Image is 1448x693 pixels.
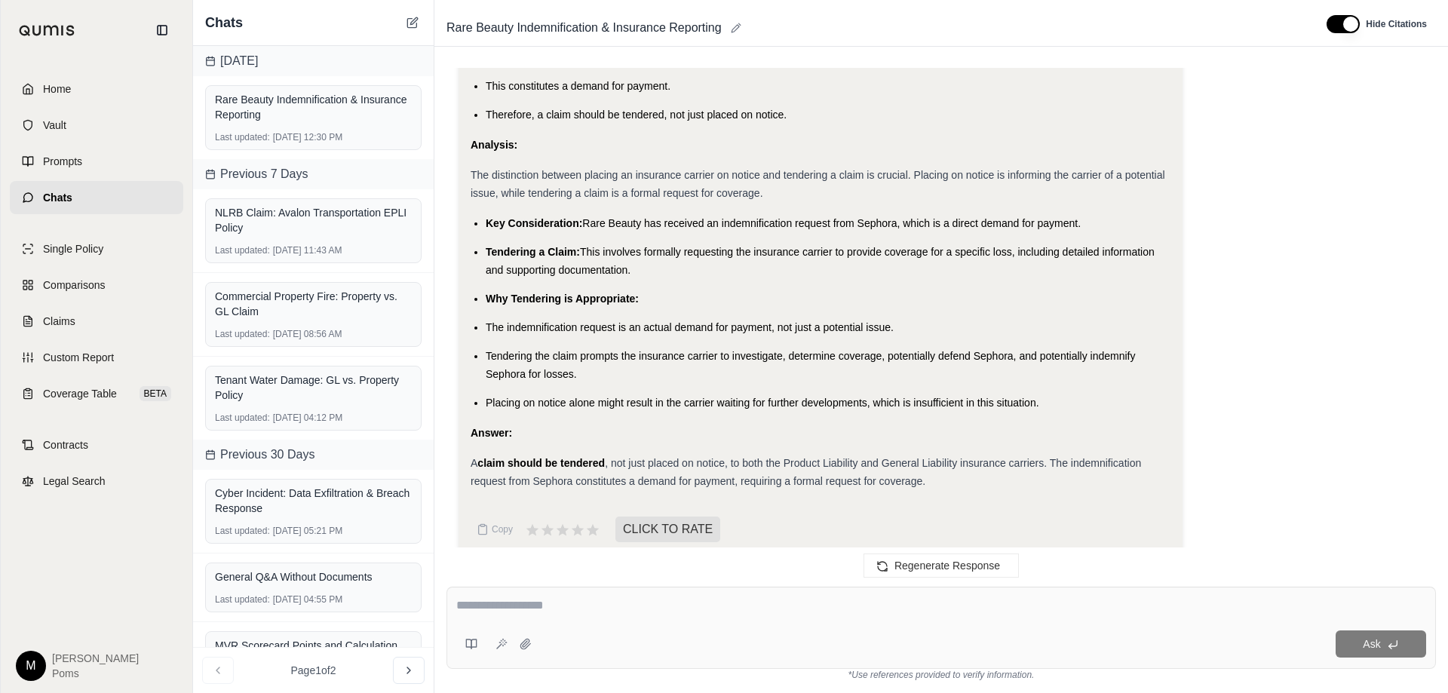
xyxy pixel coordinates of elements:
span: This involves formally requesting the insurance carrier to provide coverage for a specific loss, ... [486,246,1155,276]
span: The distinction between placing an insurance carrier on notice and tendering a claim is crucial. ... [471,169,1165,199]
span: Custom Report [43,350,114,365]
button: Regenerate Response [864,553,1019,578]
div: [DATE] 11:43 AM [215,244,412,256]
a: Custom Report [10,341,183,374]
a: Comparisons [10,268,183,302]
div: Cyber Incident: Data Exfiltration & Breach Response [215,486,412,516]
span: This constitutes a demand for payment. [486,80,670,92]
button: New Chat [403,14,422,32]
span: Tendering the claim prompts the insurance carrier to investigate, determine coverage, potentially... [486,350,1136,380]
span: Therefore, a claim should be tendered, not just placed on notice. [486,109,787,121]
span: Last updated: [215,525,270,537]
span: Last updated: [215,131,270,143]
a: Single Policy [10,232,183,265]
span: Prompts [43,154,82,169]
span: , not just placed on notice, to both the Product Liability and General Liability insurance carrie... [471,457,1141,487]
div: *Use references provided to verify information. [446,669,1436,681]
span: Tendering a Claim: [486,246,580,258]
a: Chats [10,181,183,214]
span: Last updated: [215,328,270,340]
div: [DATE] 04:12 PM [215,412,412,424]
strong: Answer: [471,427,512,439]
span: Copy [492,523,513,535]
span: Rare Beauty has received an indemnification request from Sephora, which is a direct demand for pa... [582,217,1081,229]
a: Coverage TableBETA [10,377,183,410]
span: Single Policy [43,241,103,256]
div: [DATE] [193,46,434,76]
span: CLICK TO RATE [615,517,720,542]
div: Commercial Property Fire: Property vs. GL Claim [215,289,412,319]
button: Ask [1336,630,1426,658]
span: Chats [205,12,243,33]
div: Tenant Water Damage: GL vs. Property Policy [215,373,412,403]
button: Copy [471,514,519,544]
a: Claims [10,305,183,338]
a: Contracts [10,428,183,461]
div: Rare Beauty Indemnification & Insurance Reporting [215,92,412,122]
button: Collapse sidebar [150,18,174,42]
span: A [471,457,477,469]
span: Claims [43,314,75,329]
span: Last updated: [215,412,270,424]
img: Qumis Logo [19,25,75,36]
a: Vault [10,109,183,142]
div: [DATE] 08:56 AM [215,328,412,340]
div: MVR Scorecard Points and Calculation [215,638,412,653]
div: [DATE] 12:30 PM [215,131,412,143]
span: Ask [1363,638,1380,650]
div: [DATE] 04:55 PM [215,593,412,606]
span: Chats [43,190,72,205]
span: Key Consideration: [486,217,582,229]
span: Vault [43,118,66,133]
span: Last updated: [215,244,270,256]
span: BETA [140,386,171,401]
span: Page 1 of 2 [291,663,336,678]
a: Home [10,72,183,106]
span: Comparisons [43,278,105,293]
span: Contracts [43,437,88,452]
span: Why Tendering is Appropriate: [486,293,639,305]
span: Placing on notice alone might result in the carrier waiting for further developments, which is in... [486,397,1039,409]
span: Poms [52,666,139,681]
div: Edit Title [440,16,1308,40]
div: [DATE] 05:21 PM [215,525,412,537]
div: General Q&A Without Documents [215,569,412,584]
strong: Analysis: [471,139,517,151]
span: Coverage Table [43,386,117,401]
div: Previous 7 Days [193,159,434,189]
div: Previous 30 Days [193,440,434,470]
span: Home [43,81,71,97]
span: Legal Search [43,474,106,489]
strong: claim should be tendered [477,457,605,469]
span: The indemnification request is an actual demand for payment, not just a potential issue. [486,321,894,333]
div: M [16,651,46,681]
span: [PERSON_NAME] [52,651,139,666]
a: Prompts [10,145,183,178]
a: Legal Search [10,465,183,498]
span: Rare Beauty Indemnification & Insurance Reporting [440,16,728,40]
span: Hide Citations [1366,18,1427,30]
div: NLRB Claim: Avalon Transportation EPLI Policy [215,205,412,235]
span: Regenerate Response [894,560,1000,572]
span: Last updated: [215,593,270,606]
